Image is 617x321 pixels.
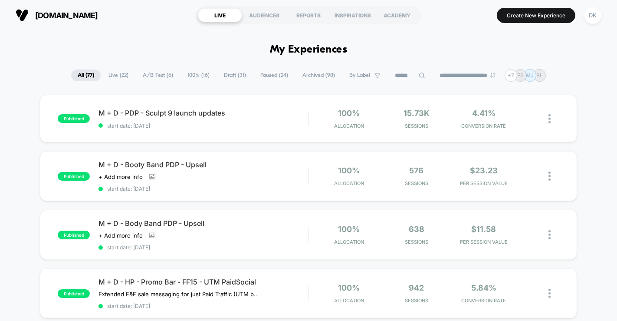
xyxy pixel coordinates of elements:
[35,11,98,20] span: [DOMAIN_NAME]
[98,173,143,180] span: + Add more info
[338,109,360,118] span: 100%
[517,72,524,79] p: ES
[286,8,331,22] div: REPORTS
[338,166,360,175] span: 100%
[98,109,308,117] span: M + D - PDP - Sculpt 9 launch updates
[548,172,551,181] img: close
[409,225,424,234] span: 638
[136,69,180,81] span: A/B Test ( 6 )
[242,8,286,22] div: AUDIENCES
[181,69,216,81] span: 100% ( 16 )
[98,291,259,298] span: Extended F&F sale messaging for just Paid Traffic (UTM based targeting on key LPs)
[548,289,551,298] img: close
[338,225,360,234] span: 100%
[505,69,517,82] div: + 7
[334,298,364,304] span: Allocation
[98,219,308,228] span: M + D - Body Band PDP - Upsell
[536,72,543,79] p: BL
[296,69,341,81] span: Archived ( 98 )
[270,43,348,56] h1: My Experiences
[98,160,308,169] span: M + D - Booty Band PDP - Upsell
[102,69,135,81] span: Live ( 22 )
[471,283,496,292] span: 5.84%
[385,123,448,129] span: Sessions
[452,123,515,129] span: CONVERSION RATE
[58,289,90,298] span: published
[385,239,448,245] span: Sessions
[334,180,364,186] span: Allocation
[334,239,364,245] span: Allocation
[452,180,515,186] span: PER SESSION VALUE
[470,166,498,175] span: $23.23
[490,73,496,78] img: end
[472,109,496,118] span: 4.41%
[98,278,308,286] span: M + D - HP - Promo Bar - FF15 - UTM PaidSocial
[497,8,575,23] button: Create New Experience
[13,8,101,22] button: [DOMAIN_NAME]
[452,298,515,304] span: CONVERSION RATE
[404,109,430,118] span: 15.73k
[98,122,308,129] span: start date: [DATE]
[548,230,551,239] img: close
[409,283,424,292] span: 942
[385,298,448,304] span: Sessions
[16,9,29,22] img: Visually logo
[349,72,370,79] span: By Label
[58,114,90,123] span: published
[98,185,308,192] span: start date: [DATE]
[71,69,101,81] span: All ( 77 )
[217,69,253,81] span: Draft ( 31 )
[548,114,551,123] img: close
[98,244,308,251] span: start date: [DATE]
[471,225,496,234] span: $11.58
[582,7,604,24] button: DK
[409,166,423,175] span: 576
[338,283,360,292] span: 100%
[58,231,90,239] span: published
[452,239,515,245] span: PER SESSION VALUE
[375,8,419,22] div: ACADEMY
[526,72,534,79] p: MJ
[584,7,601,24] div: DK
[58,172,90,181] span: published
[331,8,375,22] div: INSPIRATIONS
[198,8,242,22] div: LIVE
[334,123,364,129] span: Allocation
[98,232,143,239] span: + Add more info
[254,69,295,81] span: Paused ( 24 )
[385,180,448,186] span: Sessions
[98,303,308,309] span: start date: [DATE]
